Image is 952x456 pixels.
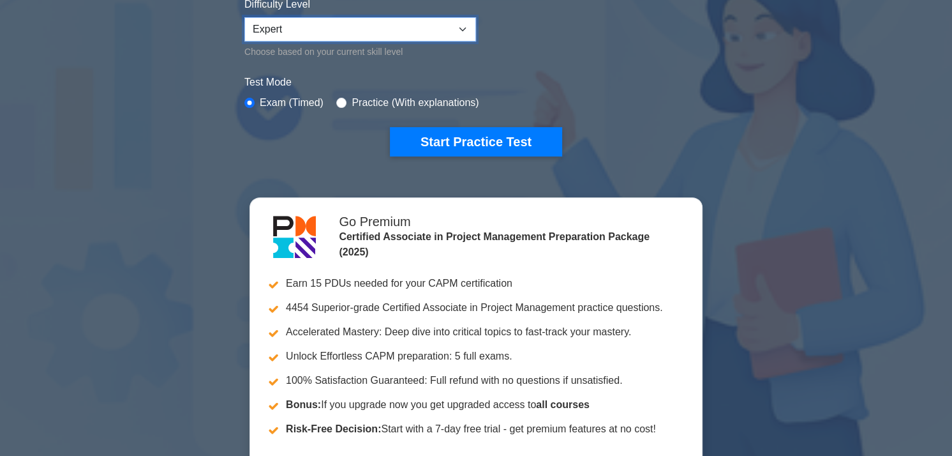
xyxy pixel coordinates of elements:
label: Test Mode [244,75,708,90]
button: Start Practice Test [390,127,562,156]
div: Choose based on your current skill level [244,44,476,59]
label: Practice (With explanations) [352,95,479,110]
label: Exam (Timed) [260,95,324,110]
